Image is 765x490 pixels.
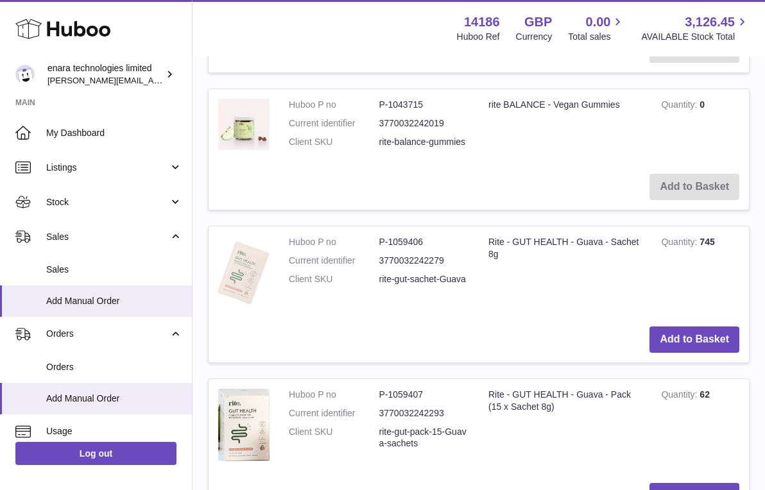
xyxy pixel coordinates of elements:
[15,65,35,84] img: Dee@enara.co
[46,425,182,437] span: Usage
[379,99,470,111] dd: P-1043715
[661,99,700,113] strong: Quantity
[568,13,625,43] a: 0.00 Total sales
[47,62,163,87] div: enara technologies limited
[289,407,379,419] dt: Current identifier
[289,389,379,401] dt: Huboo P no
[379,273,470,285] dd: rite-gut-sachet-Guava
[46,264,182,276] span: Sales
[479,379,651,474] td: Rite - GUT HEALTH - Guava - Pack (15 x Sachet 8g)
[379,389,470,401] dd: P-1059407
[47,75,257,85] span: [PERSON_NAME][EMAIL_ADDRESS][DOMAIN_NAME]
[46,328,169,340] span: Orders
[379,426,470,450] dd: rite-gut-pack-15-Guava-sachets
[661,389,700,403] strong: Quantity
[218,389,270,461] img: Rite - GUT HEALTH - Guava - Pack (15 x Sachet 8g)
[649,326,739,353] button: Add to Basket
[46,295,182,307] span: Add Manual Order
[289,236,379,248] dt: Huboo P no
[641,13,750,43] a: 3,126.45 AVAILABLE Stock Total
[379,236,470,248] dd: P-1059406
[568,31,625,43] span: Total sales
[651,379,749,474] td: 62
[46,162,169,174] span: Listings
[218,236,270,304] img: Rite - GUT HEALTH - Guava - Sachet 8g
[46,361,182,373] span: Orders
[379,136,470,148] dd: rite-balance-gummies
[289,273,379,285] dt: Client SKU
[516,31,553,43] div: Currency
[524,13,552,31] strong: GBP
[479,89,651,164] td: rite BALANCE - Vegan Gummies
[289,426,379,450] dt: Client SKU
[218,99,270,150] img: rite BALANCE - Vegan Gummies
[46,196,169,208] span: Stock
[289,117,379,130] dt: Current identifier
[457,31,500,43] div: Huboo Ref
[685,13,735,31] span: 3,126.45
[661,237,700,250] strong: Quantity
[479,226,651,317] td: Rite - GUT HEALTH - Guava - Sachet 8g
[379,407,470,419] dd: 3770032242293
[464,13,500,31] strong: 14186
[379,117,470,130] dd: 3770032242019
[289,99,379,111] dt: Huboo P no
[46,393,182,405] span: Add Manual Order
[46,127,182,139] span: My Dashboard
[289,136,379,148] dt: Client SKU
[289,255,379,267] dt: Current identifier
[379,255,470,267] dd: 3770032242279
[641,31,750,43] span: AVAILABLE Stock Total
[651,89,749,164] td: 0
[586,13,611,31] span: 0.00
[46,231,169,243] span: Sales
[15,442,176,465] a: Log out
[651,226,749,317] td: 745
